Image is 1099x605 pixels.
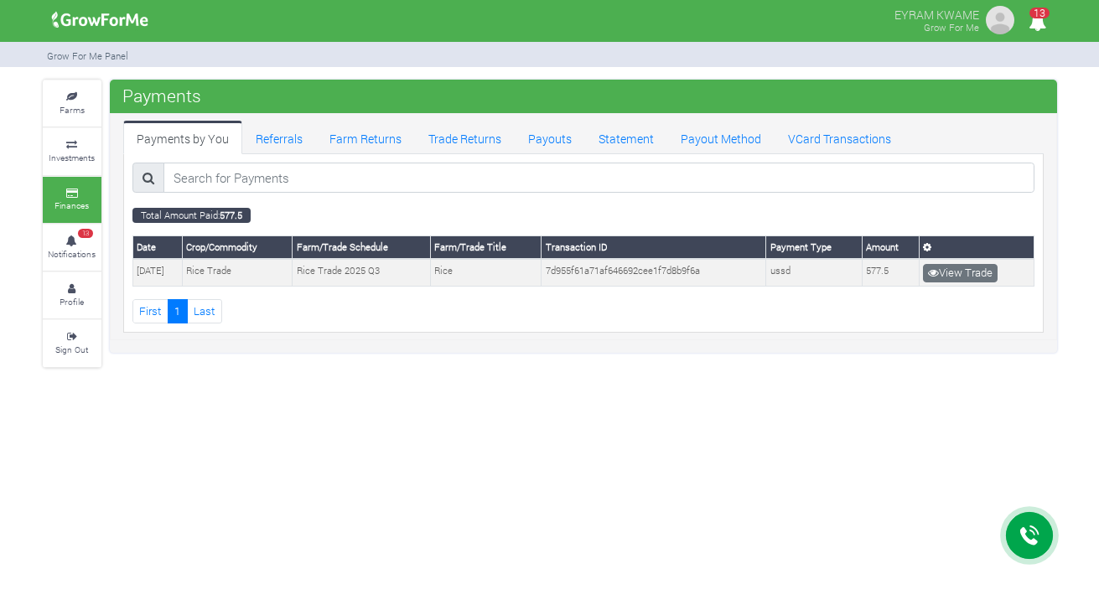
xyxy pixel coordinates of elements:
[43,272,101,318] a: Profile
[54,199,89,211] small: Finances
[894,3,979,23] p: EYRAM KWAME
[1021,3,1054,41] i: Notifications
[430,259,542,286] td: Rice
[43,177,101,223] a: Finances
[242,121,316,154] a: Referrals
[78,229,93,239] span: 13
[49,152,95,163] small: Investments
[163,163,1034,193] input: Search for Payments
[862,259,919,286] td: 577.5
[775,121,905,154] a: VCard Transactions
[585,121,667,154] a: Statement
[293,259,430,286] td: Rice Trade 2025 Q3
[47,49,128,62] small: Grow For Me Panel
[415,121,515,154] a: Trade Returns
[118,79,205,112] span: Payments
[43,320,101,366] a: Sign Out
[187,299,222,323] a: Last
[132,299,1034,323] nav: Page Navigation
[123,121,242,154] a: Payments by You
[132,299,168,323] a: First
[43,80,101,127] a: Farms
[983,3,1017,37] img: growforme image
[766,259,863,286] td: ussd
[132,208,251,223] small: Total Amount Paid:
[766,236,863,259] th: Payment Type
[182,236,292,259] th: Crop/Commodity
[923,264,998,282] a: View Trade
[48,248,96,260] small: Notifications
[924,21,979,34] small: Grow For Me
[220,209,242,221] b: 577.5
[43,225,101,271] a: 13 Notifications
[132,236,182,259] th: Date
[542,259,766,286] td: 7d955f61a71af646692cee1f7d8b9f6a
[515,121,585,154] a: Payouts
[862,236,919,259] th: Amount
[667,121,775,154] a: Payout Method
[60,104,85,116] small: Farms
[182,259,292,286] td: Rice Trade
[542,236,766,259] th: Transaction ID
[430,236,542,259] th: Farm/Trade Title
[168,299,188,323] a: 1
[1029,8,1050,18] span: 13
[1021,16,1054,32] a: 13
[46,3,154,37] img: growforme image
[316,121,415,154] a: Farm Returns
[60,296,84,308] small: Profile
[293,236,430,259] th: Farm/Trade Schedule
[55,344,88,355] small: Sign Out
[132,259,182,286] td: [DATE]
[43,128,101,174] a: Investments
